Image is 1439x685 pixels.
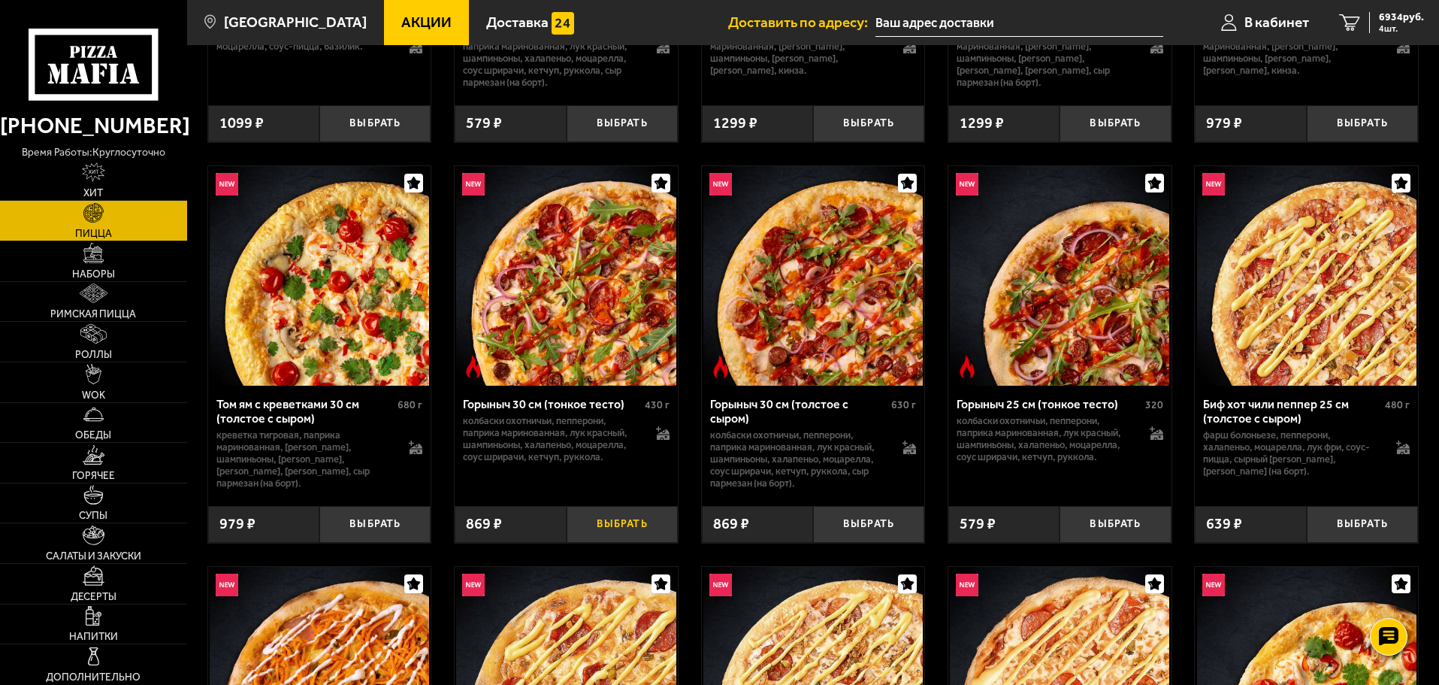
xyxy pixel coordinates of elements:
span: Доставить по адресу: [728,15,875,29]
img: Острое блюдо [956,356,978,378]
img: Новинка [709,574,732,596]
p: креветка тигровая, паприка маринованная, [PERSON_NAME], шампиньоны, [PERSON_NAME], [PERSON_NAME],... [1203,29,1381,77]
span: [GEOGRAPHIC_DATA] [224,15,367,29]
span: Акции [401,15,452,29]
img: Новинка [1202,574,1225,596]
span: 639 ₽ [1206,517,1242,532]
span: Пицца [75,229,112,239]
img: Биф хот чили пеппер 25 см (толстое с сыром) [1197,166,1416,386]
span: Напитки [69,632,118,642]
input: Ваш адрес доставки [875,9,1163,37]
img: Новинка [956,173,978,195]
p: колбаски Охотничьи, пепперони, паприка маринованная, лук красный, шампиньоны, халапеньо, моцарелл... [463,415,641,463]
img: Новинка [216,574,238,596]
a: НовинкаОстрое блюдоГорыныч 30 см (толстое с сыром) [702,166,925,386]
span: 6934 руб. [1379,12,1424,23]
div: Биф хот чили пеппер 25 см (толстое с сыром) [1203,397,1381,426]
button: Выбрать [813,105,924,142]
span: Горячее [72,471,115,481]
img: Новинка [709,173,732,195]
img: Острое блюдо [462,356,485,378]
span: 1299 ₽ [960,116,1004,131]
img: Новинка [216,173,238,195]
div: Горыныч 30 см (тонкое тесто) [463,397,641,411]
button: Выбрать [319,506,431,543]
button: Выбрать [813,506,924,543]
p: фарш болоньезе, пепперони, халапеньо, моцарелла, лук фри, соус-пицца, сырный [PERSON_NAME], [PERS... [1203,429,1381,477]
button: Выбрать [567,506,678,543]
button: Выбрать [319,105,431,142]
span: Римская пицца [50,309,136,320]
span: Доставка [486,15,549,29]
img: Горыныч 25 см (тонкое тесто) [950,166,1169,386]
a: НовинкаБиф хот чили пеппер 25 см (толстое с сыром) [1195,166,1418,386]
span: 579 ₽ [466,116,502,131]
span: Обеды [75,430,111,441]
a: НовинкаОстрое блюдоГорыныч 25 см (тонкое тесто) [948,166,1171,386]
span: Хит [83,188,103,199]
span: 1099 ₽ [219,116,264,131]
span: 480 г [1385,399,1410,411]
span: 430 г [645,399,670,411]
span: 320 [1145,399,1163,411]
img: 15daf4d41897b9f0e9f617042186c801.svg [552,12,574,35]
span: Наборы [72,269,115,280]
button: Выбрать [567,105,678,142]
div: Том ям с креветками 30 см (толстое с сыром) [216,397,395,426]
span: 579 ₽ [960,517,996,532]
p: креветка тигровая, паприка маринованная, [PERSON_NAME], шампиньоны, [PERSON_NAME], [PERSON_NAME],... [216,429,395,490]
button: Выбрать [1060,506,1171,543]
img: Том ям с креветками 30 см (толстое с сыром) [210,166,429,386]
span: 979 ₽ [219,517,255,532]
span: Салаты и закуски [46,551,141,562]
img: Новинка [1202,173,1225,195]
img: Острое блюдо [709,356,732,378]
div: Горыныч 30 см (толстое с сыром) [710,397,888,426]
p: креветка тигровая, паприка маринованная, [PERSON_NAME], шампиньоны, [PERSON_NAME], [PERSON_NAME],... [957,29,1135,89]
p: колбаски Охотничьи, пепперони, паприка маринованная, лук красный, шампиньоны, халапеньо, моцарелл... [463,29,641,89]
img: Новинка [956,574,978,596]
div: Горыныч 25 см (тонкое тесто) [957,397,1141,411]
button: Выбрать [1060,105,1171,142]
span: Дополнительно [46,672,141,683]
span: 680 г [398,399,422,411]
p: креветка тигровая, паприка маринованная, [PERSON_NAME], шампиньоны, [PERSON_NAME], [PERSON_NAME],... [710,29,888,77]
span: Десерты [71,592,116,602]
img: Горыныч 30 см (тонкое тесто) [456,166,676,386]
span: 4 шт. [1379,24,1424,33]
span: 869 ₽ [713,517,749,532]
button: Выбрать [1307,105,1418,142]
span: 979 ₽ [1206,116,1242,131]
span: WOK [82,390,105,401]
button: Выбрать [1307,506,1418,543]
span: Санкт-Петербург улица Кустодиева 20к1 [875,9,1163,37]
span: 1299 ₽ [713,116,757,131]
a: НовинкаОстрое блюдоГорыныч 30 см (тонкое тесто) [455,166,678,386]
img: Новинка [462,173,485,195]
span: 630 г [891,399,916,411]
img: Горыныч 30 см (толстое с сыром) [703,166,923,386]
p: колбаски Охотничьи, пепперони, паприка маринованная, лук красный, шампиньоны, халапеньо, моцарелл... [710,429,888,490]
span: Супы [79,511,107,521]
span: 869 ₽ [466,517,502,532]
span: В кабинет [1244,15,1309,29]
img: Новинка [462,574,485,596]
span: Роллы [75,350,112,360]
a: НовинкаТом ям с креветками 30 см (толстое с сыром) [208,166,431,386]
p: колбаски Охотничьи, пепперони, паприка маринованная, лук красный, шампиньоны, халапеньо, моцарелл... [957,415,1135,463]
